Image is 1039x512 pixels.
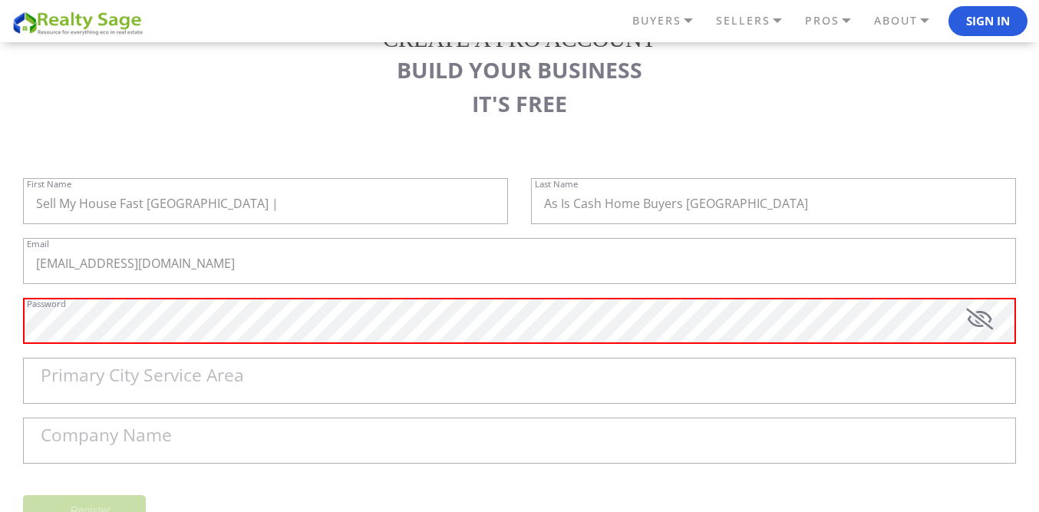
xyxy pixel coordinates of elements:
label: Last Name [535,180,578,188]
label: Password [27,299,66,308]
a: SELLERS [712,8,801,34]
a: BUYERS [628,8,712,34]
a: ABOUT [870,8,948,34]
h3: BUILD YOUR BUSINESS [23,57,1016,83]
h3: IT'S FREE [23,91,1016,117]
label: First Name [27,180,71,188]
label: Primary City Service Area [41,367,244,385]
label: Company Name [41,427,172,444]
a: PROS [801,8,870,34]
img: REALTY SAGE [12,9,150,36]
button: Sign In [948,6,1027,37]
label: Email [27,239,49,248]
